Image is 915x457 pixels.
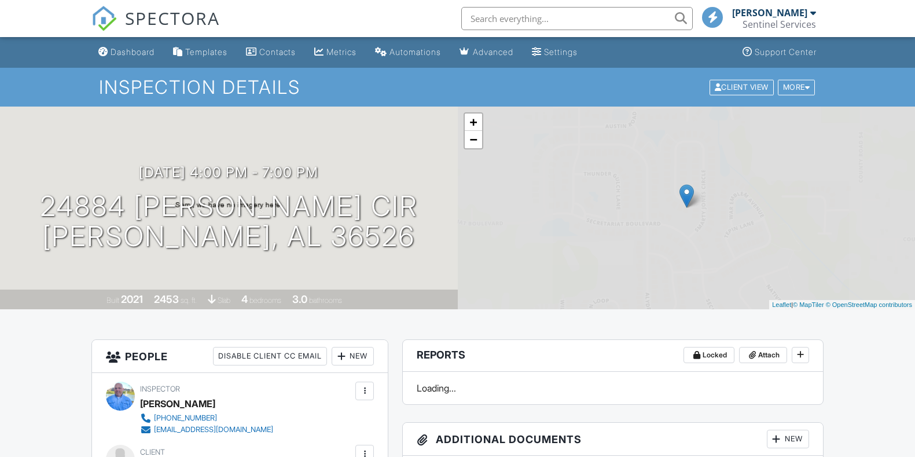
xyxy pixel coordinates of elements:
[121,293,143,305] div: 2021
[241,42,300,63] a: Contacts
[91,16,220,40] a: SPECTORA
[140,395,215,412] div: [PERSON_NAME]
[465,131,482,148] a: Zoom out
[527,42,582,63] a: Settings
[772,301,791,308] a: Leaflet
[826,301,912,308] a: © OpenStreetMap contributors
[168,42,232,63] a: Templates
[326,47,357,57] div: Metrics
[292,293,307,305] div: 3.0
[767,430,809,448] div: New
[310,42,361,63] a: Metrics
[403,423,823,456] h3: Additional Documents
[140,424,273,436] a: [EMAIL_ADDRESS][DOMAIN_NAME]
[738,42,821,63] a: Support Center
[732,7,807,19] div: [PERSON_NAME]
[185,47,227,57] div: Templates
[213,347,327,365] div: Disable Client CC Email
[465,114,482,131] a: Zoom in
[778,79,815,95] div: More
[793,301,824,308] a: © MapTiler
[743,19,816,30] div: Sentinel Services
[91,6,117,31] img: The Best Home Inspection Software - Spectora
[755,47,817,57] div: Support Center
[370,42,446,63] a: Automations (Basic)
[249,296,281,305] span: bedrooms
[389,47,441,57] div: Automations
[154,414,217,423] div: [PHONE_NUMBER]
[708,82,777,91] a: Client View
[154,425,273,434] div: [EMAIL_ADDRESS][DOMAIN_NAME]
[111,47,155,57] div: Dashboard
[241,293,248,305] div: 4
[139,164,318,180] h3: [DATE] 4:00 pm - 7:00 pm
[769,300,915,310] div: |
[140,412,273,424] a: [PHONE_NUMBER]
[92,340,388,373] h3: People
[99,77,816,97] h1: Inspection Details
[544,47,578,57] div: Settings
[106,296,119,305] span: Built
[332,347,374,365] div: New
[710,79,774,95] div: Client View
[309,296,342,305] span: bathrooms
[259,47,296,57] div: Contacts
[40,191,418,253] h1: 24884 [PERSON_NAME] Cir [PERSON_NAME], AL 36526
[125,6,220,30] span: SPECTORA
[218,296,230,305] span: slab
[181,296,197,305] span: sq. ft.
[455,42,518,63] a: Advanced
[461,7,693,30] input: Search everything...
[94,42,159,63] a: Dashboard
[473,47,513,57] div: Advanced
[154,293,179,305] div: 2453
[140,385,180,393] span: Inspector
[140,448,165,456] span: Client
